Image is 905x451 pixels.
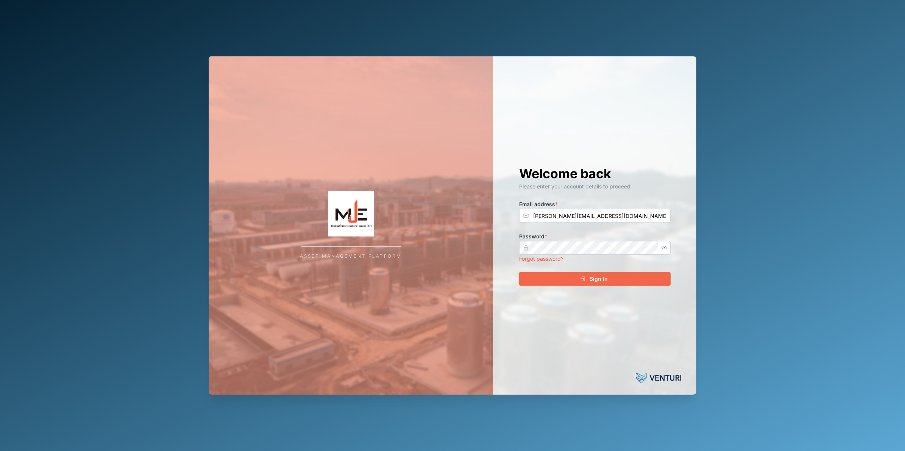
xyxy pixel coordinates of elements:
[519,272,671,286] button: Sign In
[300,253,402,260] div: Asset Management Platform
[636,370,681,386] img: Venturi
[590,272,608,285] span: Sign In
[519,255,563,262] a: Forgot password?
[519,232,547,241] label: Password
[519,182,671,191] div: Please enter your account details to proceed
[519,200,558,208] label: Email address
[519,209,671,222] input: Enter your email
[519,165,671,182] h1: Welcome back
[275,191,427,236] img: Company Logo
